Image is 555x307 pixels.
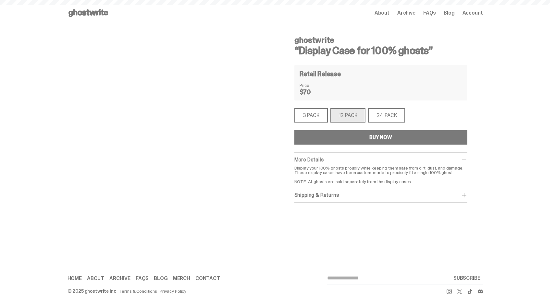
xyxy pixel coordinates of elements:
div: © 2025 ghostwrite inc [68,289,116,293]
a: FAQs [423,10,436,16]
h3: “Display Case for 100% ghosts” [294,45,467,56]
a: Blog [444,10,454,16]
span: More Details [294,156,324,163]
a: Home [68,276,82,281]
a: Privacy Policy [160,289,186,293]
div: 3 PACK [294,108,328,123]
dd: $70 [300,89,332,95]
button: SUBSCRIBE [451,272,483,285]
a: Archive [109,276,130,281]
div: 24 PACK [368,108,405,123]
a: Blog [154,276,167,281]
a: Terms & Conditions [119,289,157,293]
h4: Retail Release [300,71,341,77]
div: 12 PACK [330,108,366,123]
a: Merch [173,276,190,281]
a: Account [462,10,483,16]
dt: Price [300,83,332,88]
h4: ghostwrite [294,36,467,44]
a: FAQs [136,276,149,281]
button: BUY NOW [294,130,467,145]
a: Archive [397,10,415,16]
div: Shipping & Returns [294,192,467,198]
a: Contact [195,276,220,281]
p: Display your 100% ghosts proudly while keeping them safe from dirt, dust, and damage. These displ... [294,166,467,184]
div: BUY NOW [369,135,392,140]
a: About [87,276,104,281]
a: About [375,10,389,16]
